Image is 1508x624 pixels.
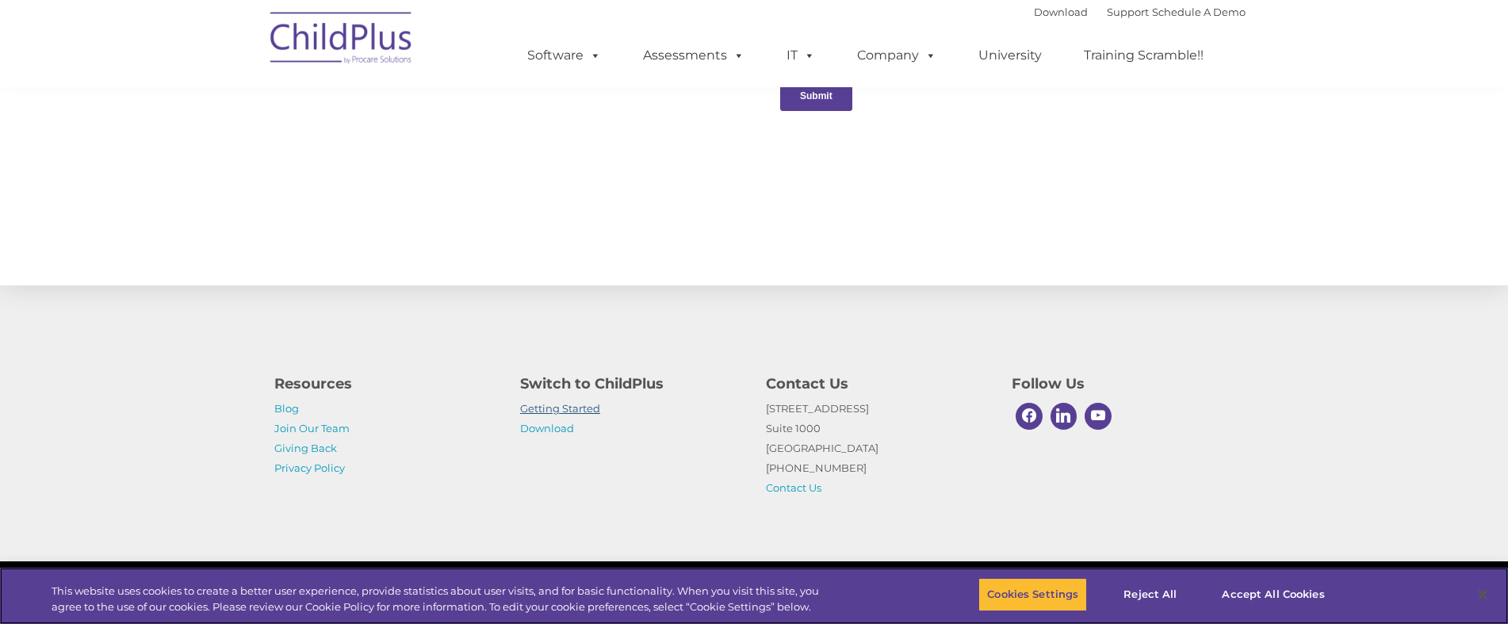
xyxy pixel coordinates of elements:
[1213,578,1333,611] button: Accept All Cookies
[220,105,269,117] span: Last name
[1081,399,1116,434] a: Youtube
[766,481,821,494] a: Contact Us
[274,402,299,415] a: Blog
[274,422,350,435] a: Join Our Team
[771,40,831,71] a: IT
[511,40,617,71] a: Software
[1107,6,1149,18] a: Support
[1465,577,1500,612] button: Close
[1047,399,1081,434] a: Linkedin
[274,461,345,474] a: Privacy Policy
[978,578,1087,611] button: Cookies Settings
[766,399,988,498] p: [STREET_ADDRESS] Suite 1000 [GEOGRAPHIC_DATA] [PHONE_NUMBER]
[1152,6,1246,18] a: Schedule A Demo
[1034,6,1246,18] font: |
[262,1,421,80] img: ChildPlus by Procare Solutions
[766,373,988,395] h4: Contact Us
[1012,373,1234,395] h4: Follow Us
[274,442,337,454] a: Giving Back
[841,40,952,71] a: Company
[520,422,574,435] a: Download
[520,402,600,415] a: Getting Started
[520,373,742,395] h4: Switch to ChildPlus
[52,584,829,614] div: This website uses cookies to create a better user experience, provide statistics about user visit...
[220,170,288,182] span: Phone number
[274,373,496,395] h4: Resources
[1012,399,1047,434] a: Facebook
[1068,40,1219,71] a: Training Scramble!!
[1100,578,1200,611] button: Reject All
[627,40,760,71] a: Assessments
[1034,6,1088,18] a: Download
[963,40,1058,71] a: University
